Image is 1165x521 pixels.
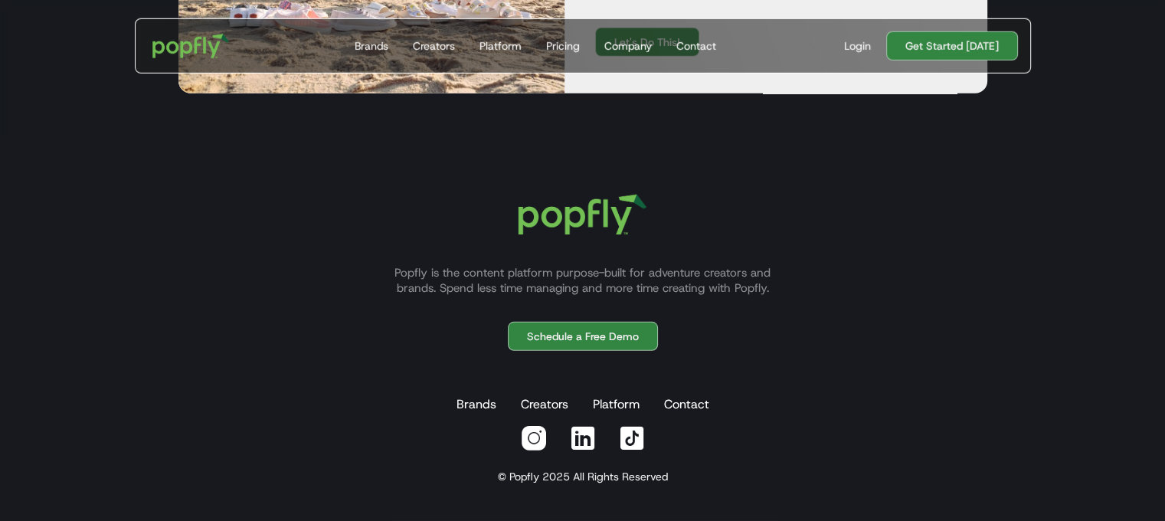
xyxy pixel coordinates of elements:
[590,389,643,420] a: Platform
[453,389,499,420] a: Brands
[518,389,571,420] a: Creators
[407,19,461,73] a: Creators
[413,38,455,54] div: Creators
[604,38,652,54] div: Company
[676,38,716,54] div: Contact
[598,19,658,73] a: Company
[508,322,658,351] a: Schedule a Free Demo
[670,19,722,73] a: Contact
[844,38,871,54] div: Login
[376,265,790,296] p: Popfly is the content platform purpose-built for adventure creators and brands. Spend less time m...
[838,38,877,54] a: Login
[479,38,522,54] div: Platform
[142,23,241,69] a: home
[540,19,586,73] a: Pricing
[661,389,712,420] a: Contact
[886,31,1018,61] a: Get Started [DATE]
[349,19,394,73] a: Brands
[473,19,528,73] a: Platform
[355,38,388,54] div: Brands
[498,469,668,484] div: © Popfly 2025 All Rights Reserved
[546,38,580,54] div: Pricing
